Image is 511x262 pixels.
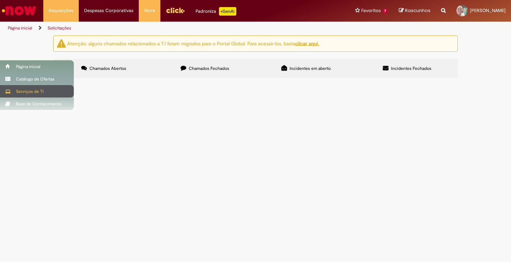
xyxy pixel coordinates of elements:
[470,7,506,13] span: [PERSON_NAME]
[144,7,155,14] span: More
[295,40,319,46] a: clicar aqui.
[1,4,37,18] img: ServiceNow
[166,5,185,16] img: click_logo_yellow_360x200.png
[84,7,133,14] span: Despesas Corporativas
[382,8,388,14] span: 7
[67,40,319,46] ng-bind-html: Atenção: alguns chamados relacionados a T.I foram migrados para o Portal Global. Para acessá-los,...
[89,66,126,71] span: Chamados Abertos
[48,25,71,31] a: Solicitações
[189,66,229,71] span: Chamados Fechados
[399,7,430,14] a: Rascunhos
[361,7,381,14] span: Favoritos
[196,7,236,16] div: Padroniza
[8,25,32,31] a: Página inicial
[219,7,236,16] p: +GenAi
[405,7,430,14] span: Rascunhos
[391,66,432,71] span: Incidentes Fechados
[49,7,73,14] span: Requisições
[290,66,331,71] span: Incidentes em aberto
[5,22,335,35] ul: Trilhas de página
